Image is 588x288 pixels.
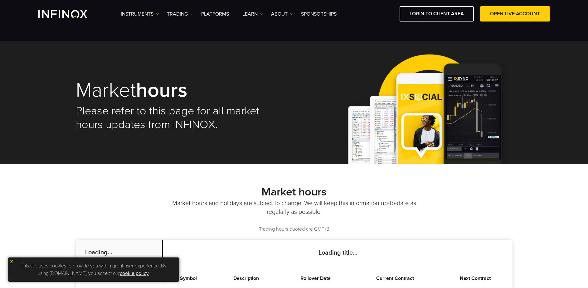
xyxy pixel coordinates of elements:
[318,249,357,257] strong: Loading title...
[167,10,193,18] a: TRADING
[120,270,149,276] a: cookie policy
[136,78,187,103] strong: hours
[400,6,474,22] a: LOGIN TO CLIENT AREA
[261,185,327,199] strong: Market hours
[121,10,159,18] a: Instruments
[9,259,14,263] img: yellow close icon
[38,10,102,18] a: INFINOX Logo
[271,10,293,18] a: ABOUT
[242,10,263,18] a: Learn
[76,226,513,233] p: Trading hours quoted are GMT+3
[201,10,235,18] a: PLATFORMS
[76,80,285,101] h1: Market
[76,104,285,132] h2: Please refer to this page for all market hours updates from INFINOX.
[11,261,176,279] p: This site uses cookies to provide you with a great user experience. By using [DOMAIN_NAME], you a...
[480,6,550,22] a: OPEN LIVE ACCOUNT
[85,249,112,256] strong: Loading...
[301,10,337,18] a: SPONSORSHIPS
[171,199,417,216] p: Market hours and holidays are subject to change. We will keep this information up-to-date as regu...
